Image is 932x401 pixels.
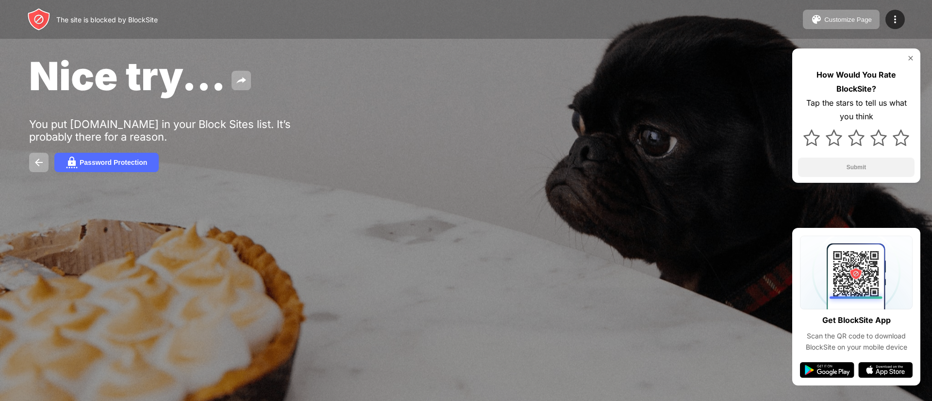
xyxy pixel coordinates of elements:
[27,8,50,31] img: header-logo.svg
[800,331,913,353] div: Scan the QR code to download BlockSite on your mobile device
[803,10,880,29] button: Customize Page
[893,129,909,146] img: star.svg
[33,157,45,168] img: back.svg
[870,129,887,146] img: star.svg
[824,16,872,23] div: Customize Page
[798,96,915,124] div: Tap the stars to tell us what you think
[66,157,78,168] img: password.svg
[800,362,854,378] img: google-play.svg
[798,68,915,96] div: How Would You Rate BlockSite?
[826,129,842,146] img: star.svg
[848,129,865,146] img: star.svg
[29,52,226,99] span: Nice try...
[798,158,915,177] button: Submit
[889,14,901,25] img: menu-icon.svg
[800,236,913,309] img: qrcode.svg
[803,129,820,146] img: star.svg
[858,362,913,378] img: app-store.svg
[80,159,147,166] div: Password Protection
[235,75,247,86] img: share.svg
[907,54,915,62] img: rate-us-close.svg
[811,14,822,25] img: pallet.svg
[54,153,159,172] button: Password Protection
[56,16,158,24] div: The site is blocked by BlockSite
[29,118,329,143] div: You put [DOMAIN_NAME] in your Block Sites list. It’s probably there for a reason.
[822,313,891,327] div: Get BlockSite App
